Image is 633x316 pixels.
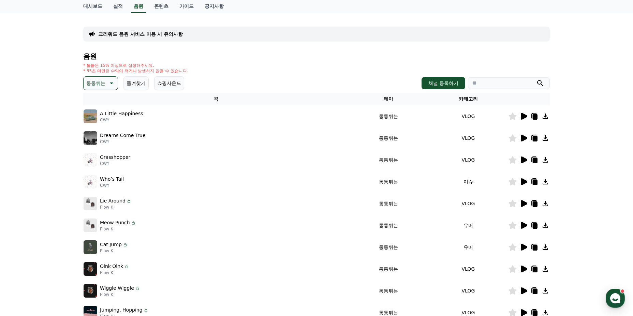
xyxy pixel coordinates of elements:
a: 홈 [2,216,45,233]
a: 크리워드 음원 서비스 이용 시 유의사항 [98,31,183,37]
img: music [84,175,97,189]
button: 채널 등록하기 [422,77,465,89]
td: 통통튀는 [349,214,428,236]
td: 통통튀는 [349,127,428,149]
td: 통통튀는 [349,193,428,214]
img: music [84,240,97,254]
p: Flow K [100,205,132,210]
td: 통통튀는 [349,280,428,302]
p: Meow Punch [100,219,130,226]
p: Cat Jump [100,241,122,248]
img: music [84,219,97,232]
img: music [84,197,97,210]
p: Flow K [100,248,128,254]
td: 통통튀는 [349,171,428,193]
span: 홈 [21,226,26,232]
td: 통통튀는 [349,258,428,280]
img: music [84,284,97,298]
p: CWY [100,117,143,123]
p: Grasshopper [100,154,130,161]
td: VLOG [428,258,508,280]
a: 대화 [45,216,88,233]
a: 설정 [88,216,131,233]
p: CWY [100,139,146,145]
p: Flow K [100,292,140,297]
h4: 음원 [83,52,550,60]
td: VLOG [428,127,508,149]
td: 유머 [428,214,508,236]
td: 통통튀는 [349,236,428,258]
p: Wiggle Wiggle [100,285,134,292]
p: Jumping, Hopping [100,306,143,314]
img: music [84,109,97,123]
p: A Little Happiness [100,110,143,117]
p: Oink Oink [100,263,123,270]
button: 즐겨찾기 [123,76,149,90]
td: VLOG [428,105,508,127]
td: VLOG [428,280,508,302]
td: 통통튀는 [349,105,428,127]
span: 설정 [105,226,114,232]
p: Who’s Tail [100,176,124,183]
img: music [84,153,97,167]
p: Dreams Come True [100,132,146,139]
th: 테마 [349,93,428,105]
p: * 35초 미만은 수익이 적거나 발생하지 않을 수 있습니다. [83,68,188,74]
p: Lie Around [100,197,126,205]
p: 통통튀는 [86,78,105,88]
p: CWY [100,161,130,166]
p: Flow K [100,270,129,275]
img: music [84,131,97,145]
th: 곡 [83,93,349,105]
img: music [84,262,97,276]
td: VLOG [428,193,508,214]
button: 통통튀는 [83,76,118,90]
p: CWY [100,183,124,188]
td: VLOG [428,149,508,171]
p: Flow K [100,226,136,232]
span: 대화 [62,227,71,232]
td: 이슈 [428,171,508,193]
td: 통통튀는 [349,149,428,171]
p: * 볼륨은 15% 이상으로 설정해주세요. [83,63,188,68]
button: 쇼핑사운드 [154,76,184,90]
th: 카테고리 [428,93,508,105]
td: 유머 [428,236,508,258]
